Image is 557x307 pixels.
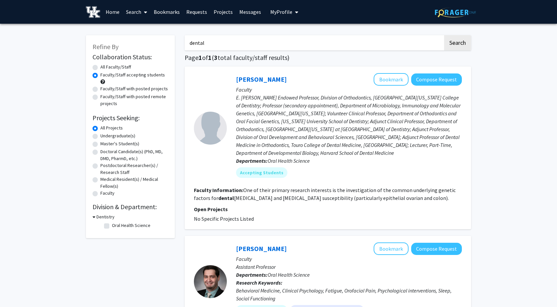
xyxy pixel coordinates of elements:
fg-read-more: One of their primary research interests is the investigation of the common underlying genetic fac... [194,187,456,201]
p: Open Projects [194,205,462,213]
label: Undergraduate(s) [100,132,135,139]
img: ForagerOne Logo [435,7,476,17]
a: Projects [210,0,236,23]
button: Compose Request to James Hartsfield [411,73,462,86]
label: All Faculty/Staff [100,64,131,70]
button: Add James Hartsfield to Bookmarks [374,73,409,86]
b: Research Keywords: [236,279,282,286]
p: E. [PERSON_NAME] Endowed Professor, Division of Orthodontics, [GEOGRAPHIC_DATA][US_STATE] College... [236,94,462,157]
span: 3 [214,53,218,62]
a: Requests [183,0,210,23]
input: Search Keywords [185,35,443,50]
label: Faculty/Staff with posted projects [100,85,168,92]
p: Assistant Professor [236,263,462,271]
span: 1 [208,53,212,62]
label: Faculty/Staff with posted remote projects [100,93,168,107]
label: Faculty [100,190,115,197]
label: Master's Student(s) [100,140,139,147]
label: Postdoctoral Researcher(s) / Research Staff [100,162,168,176]
h2: Collaboration Status: [93,53,168,61]
span: Refine By [93,42,119,51]
img: University of Kentucky Logo [86,6,100,18]
b: Departments: [236,157,268,164]
label: Oral Health Science [112,222,150,229]
mat-chip: Accepting Students [236,167,287,178]
p: Faculty [236,86,462,94]
span: 1 [199,53,202,62]
h1: Page of ( total faculty/staff results) [185,54,471,62]
p: Faculty [236,255,462,263]
h3: Dentistry [96,213,115,220]
span: Oral Health Science [268,157,310,164]
label: All Projects [100,125,123,131]
button: Add Ian Boggero to Bookmarks [374,242,409,255]
a: [PERSON_NAME] [236,75,287,83]
b: Faculty Information: [194,187,243,193]
a: Search [123,0,150,23]
span: No Specific Projects Listed [194,215,254,222]
iframe: Chat [5,277,28,302]
a: Bookmarks [150,0,183,23]
label: Doctoral Candidate(s) (PhD, MD, DMD, PharmD, etc.) [100,148,168,162]
span: Oral Health Science [268,271,310,278]
a: [PERSON_NAME] [236,244,287,253]
label: Faculty/Staff accepting students [100,71,165,78]
h2: Projects Seeking: [93,114,168,122]
div: Behavioral Medicine, Clinical Psychology, Fatigue, Orofacial Pain, Psychological interventions, S... [236,287,462,302]
a: Home [102,0,123,23]
h2: Division & Department: [93,203,168,211]
button: Search [444,35,471,50]
b: Departments: [236,271,268,278]
span: My Profile [270,9,292,15]
b: dental [218,195,234,201]
a: Messages [236,0,264,23]
label: Medical Resident(s) / Medical Fellow(s) [100,176,168,190]
button: Compose Request to Ian Boggero [411,243,462,255]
